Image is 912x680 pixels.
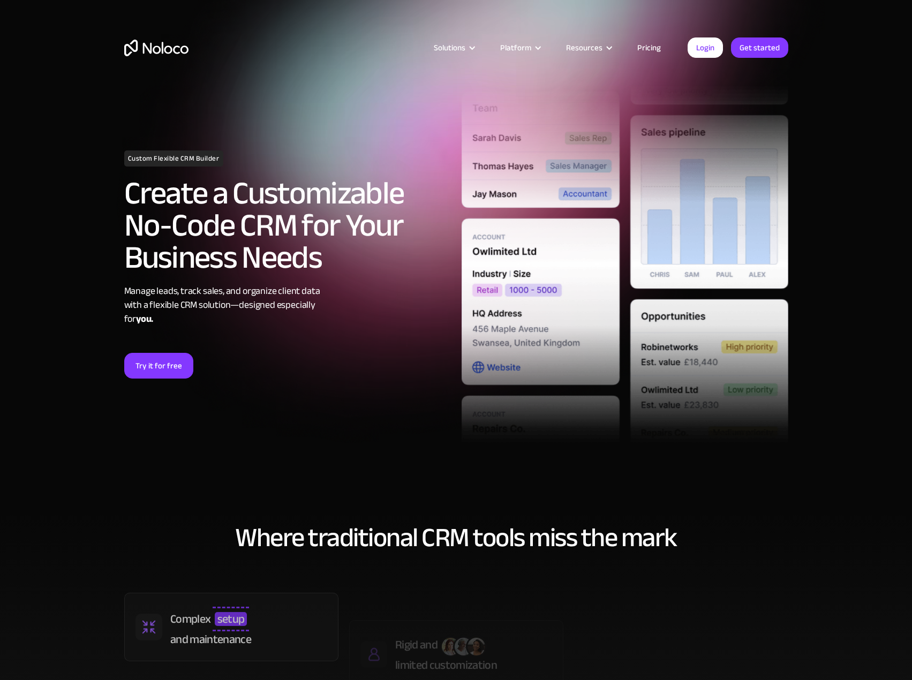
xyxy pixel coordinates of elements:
div: limited customization [395,657,497,673]
div: Resources [566,41,602,55]
strong: you. [136,310,153,328]
a: home [124,40,189,56]
div: Platform [487,41,553,55]
div: Manage leads, track sales, and organize client data with a flexible CRM solution—designed especia... [124,284,451,326]
div: Rigid and [395,637,438,653]
a: Get started [731,37,788,58]
div: Complex [170,611,210,627]
h2: Create a Customizable No-Code CRM for Your Business Needs [124,177,451,274]
a: Pricing [624,41,674,55]
h2: Where traditional CRM tools miss the mark [124,523,788,552]
div: Platform [500,41,531,55]
h1: Custom Flexible CRM Builder [124,150,223,167]
div: Solutions [434,41,465,55]
a: Try it for free [124,353,193,379]
span: setup [214,612,247,626]
div: Resources [553,41,624,55]
a: Login [688,37,723,58]
div: and maintenance [170,631,251,647]
div: Solutions [420,41,487,55]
